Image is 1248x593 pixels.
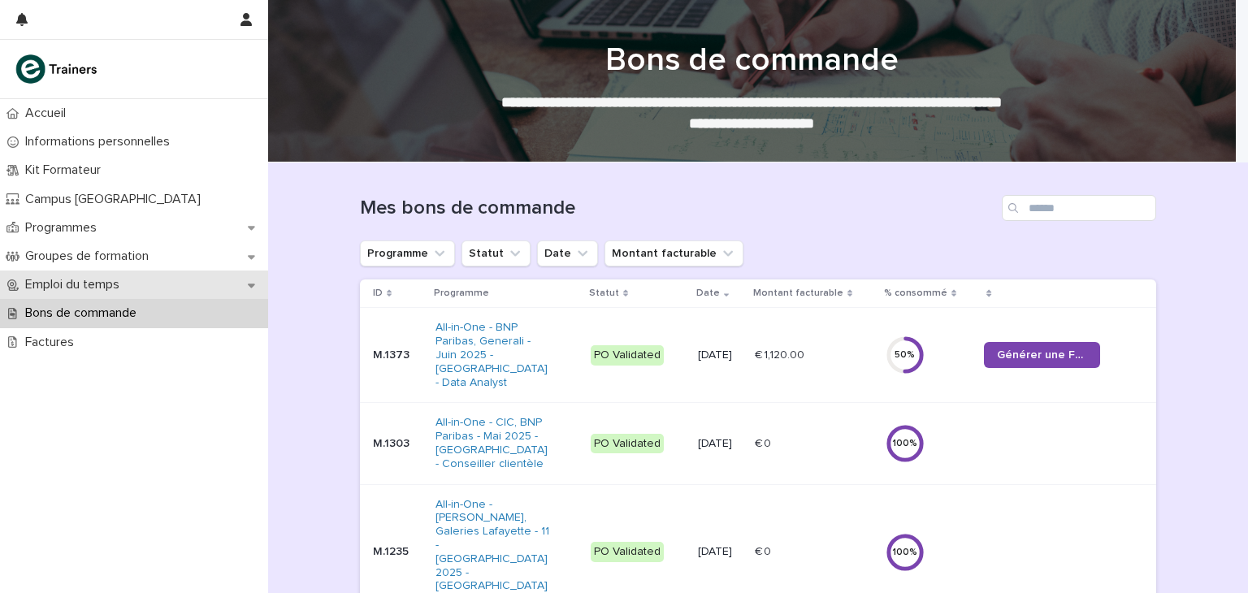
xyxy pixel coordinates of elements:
[13,53,102,85] img: K0CqGN7SDeD6s4JG8KQk
[360,308,1156,403] tr: M.1373All-in-One - BNP Paribas, Generali - Juin 2025 - [GEOGRAPHIC_DATA] - Data Analyst PO Valida...
[589,284,619,302] p: Statut
[435,416,552,470] a: All-in-One - CIC, BNP Paribas - Mai 2025 - [GEOGRAPHIC_DATA] - Conseiller clientèle
[19,249,162,264] p: Groupes de formation
[19,162,114,178] p: Kit Formateur
[886,349,925,361] div: 50 %
[997,349,1087,361] span: Générer une Facture
[591,345,664,366] div: PO Validated
[19,134,183,149] p: Informations personnelles
[353,41,1150,80] h1: Bons de commande
[360,403,1156,484] tr: M.1303All-in-One - CIC, BNP Paribas - Mai 2025 - [GEOGRAPHIC_DATA] - Conseiller clientèle PO Vali...
[19,220,110,236] p: Programmes
[537,240,598,266] button: Date
[461,240,531,266] button: Statut
[19,335,87,350] p: Factures
[373,348,422,362] p: M.1373
[755,542,774,559] p: € 0
[753,284,843,302] p: Montant facturable
[1002,195,1156,221] input: Search
[373,545,422,559] p: M.1235
[19,277,132,292] p: Emploi du temps
[698,348,742,362] p: [DATE]
[373,284,383,302] p: ID
[373,437,422,451] p: M.1303
[19,305,149,321] p: Bons de commande
[360,197,995,220] h1: Mes bons de commande
[698,545,742,559] p: [DATE]
[886,438,925,449] div: 100 %
[434,284,489,302] p: Programme
[604,240,743,266] button: Montant facturable
[755,345,808,362] p: € 1,120.00
[984,342,1100,368] a: Générer une Facture
[19,106,79,121] p: Accueil
[698,437,742,451] p: [DATE]
[19,192,214,207] p: Campus [GEOGRAPHIC_DATA]
[884,284,947,302] p: % consommé
[591,434,664,454] div: PO Validated
[886,547,925,558] div: 100 %
[591,542,664,562] div: PO Validated
[755,434,774,451] p: € 0
[360,240,455,266] button: Programme
[696,284,720,302] p: Date
[435,321,552,389] a: All-in-One - BNP Paribas, Generali - Juin 2025 - [GEOGRAPHIC_DATA] - Data Analyst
